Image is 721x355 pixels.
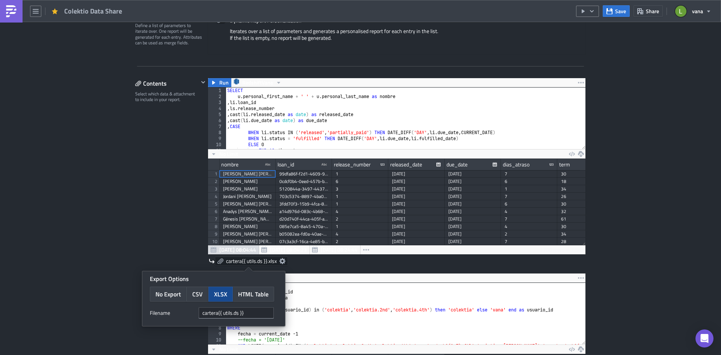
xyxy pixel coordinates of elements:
[336,238,385,245] div: 2
[446,159,468,170] div: due_date
[392,178,441,185] div: [DATE]
[392,238,441,245] div: [DATE]
[223,200,272,208] div: [PERSON_NAME] [PERSON_NAME]
[634,5,663,17] button: Share
[242,78,273,87] span: RedshiftVana
[392,200,441,208] div: [DATE]
[279,193,328,200] div: 703c5374-8897-4ba0-be50-797902c1b113
[208,343,226,349] div: 11
[448,193,497,200] div: [DATE]
[392,215,441,223] div: [DATE]
[232,287,274,302] button: HTML Table
[223,238,272,245] div: [PERSON_NAME] [PERSON_NAME]
[208,148,226,154] div: 11
[223,193,272,200] div: Jordani [PERSON_NAME]
[208,325,226,331] div: 8
[615,7,626,15] span: Save
[223,178,272,185] div: [PERSON_NAME]
[692,7,703,15] span: vana
[208,130,226,136] div: 8
[309,245,360,254] button: [DATE] 08:24:44
[603,5,630,17] button: Save
[505,178,554,185] div: 6
[392,230,441,238] div: [DATE]
[192,290,203,299] span: CSV
[336,215,385,223] div: 2
[392,170,441,178] div: [DATE]
[223,230,272,238] div: [PERSON_NAME] [PERSON_NAME]
[208,287,233,302] button: XLSX
[448,170,497,178] div: [DATE]
[208,331,226,337] div: 9
[214,290,227,299] span: XLSX
[505,215,554,223] div: 7
[279,200,328,208] div: 3fdd70f3-15b9-4fca-8351-bd7ff612f2df
[561,178,610,185] div: 18
[223,223,272,230] div: [PERSON_NAME]
[135,78,199,89] div: Contents
[226,258,277,264] span: cartera{{ utils.ds }}.xlsx
[259,245,310,254] button: [DATE] 08:04:23
[505,200,554,208] div: 6
[392,223,441,230] div: [DATE]
[216,28,578,47] div: Iterates over a list of parameters and generates a personalised report for each entry in the list...
[208,345,241,354] button: No Limit
[505,238,554,245] div: 7
[392,208,441,215] div: [DATE]
[561,230,610,238] div: 34
[336,170,385,178] div: 1
[223,208,272,215] div: Anadys [PERSON_NAME]
[336,193,385,200] div: 1
[219,150,238,158] span: No Limit
[208,124,226,130] div: 7
[278,159,294,170] div: loan_id
[279,238,328,245] div: 07c3a3cf-16ca-4e85-b28b-acb0a78e8500
[223,185,272,193] div: [PERSON_NAME]
[390,159,422,170] div: released_date
[279,178,328,185] div: 0cdcf0b4-0eed-457b-ba6d-3386b1d7e38f
[208,94,226,100] div: 2
[64,7,123,15] span: Colektio Data Share
[270,246,307,254] span: [DATE] 08:04:23
[448,178,497,185] div: [DATE]
[321,246,357,254] span: [DATE] 08:24:44
[448,200,497,208] div: [DATE]
[336,178,385,185] div: 6
[561,208,610,215] div: 32
[279,170,328,178] div: 99dfa86f-f2d1-4609-9407-9e181daeccaf
[223,215,272,223] div: Génesis [PERSON_NAME] De [PERSON_NAME]
[540,245,584,254] div: 1700 rows in 7.56s
[3,3,359,9] body: Rich Text Area. Press ALT-0 for help.
[392,193,441,200] div: [DATE]
[125,3,146,9] strong: Colektio
[505,230,554,238] div: 2
[135,91,199,103] div: Select which data & attachment to include in your report.
[561,170,610,178] div: 30
[279,208,328,215] div: a14d976d-083c-4b68-a90a-2c7ae6d1aef2
[3,3,359,9] p: ✅ Se envio el archivo de recuperacin y de cartera a
[155,290,181,299] span: No Export
[448,230,497,238] div: [DATE]
[336,185,385,193] div: 3
[336,230,385,238] div: 4
[150,287,187,302] button: No Export
[208,100,226,106] div: 3
[336,223,385,230] div: 1
[505,170,554,178] div: 7
[505,185,554,193] div: 1
[448,223,497,230] div: [DATE]
[279,185,328,193] div: 5120844a-3497-4437-a384-f9e27340f61e
[646,7,659,15] span: Share
[561,223,610,230] div: 30
[221,159,238,170] div: nombre
[208,150,241,159] button: No Limit
[219,246,256,254] span: [DATE] 08:04:44
[334,159,371,170] div: release_number
[279,215,328,223] div: d20d740f-44ca-405f-aebc-29c5be7d7d65
[208,118,226,124] div: 6
[503,159,529,170] div: dias_atraso
[336,208,385,215] div: 4
[208,245,259,254] button: [DATE] 08:04:44
[208,106,226,112] div: 4
[223,170,272,178] div: [PERSON_NAME] [PERSON_NAME]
